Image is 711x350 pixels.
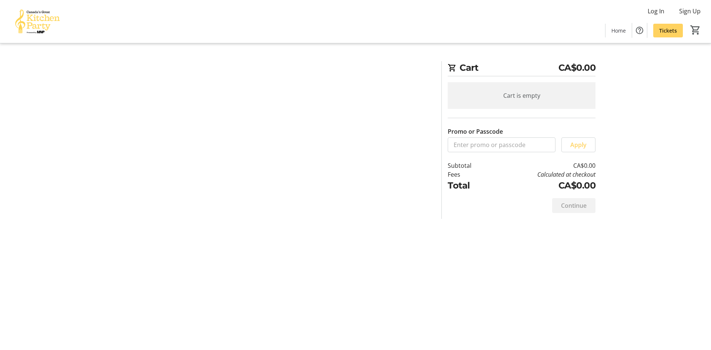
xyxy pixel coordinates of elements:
[491,170,595,179] td: Calculated at checkout
[679,7,701,16] span: Sign Up
[448,170,491,179] td: Fees
[648,7,664,16] span: Log In
[491,161,595,170] td: CA$0.00
[570,140,587,149] span: Apply
[448,179,491,192] td: Total
[689,23,702,37] button: Cart
[653,24,683,37] a: Tickets
[673,5,707,17] button: Sign Up
[558,61,596,74] span: CA$0.00
[4,3,70,40] img: Canada’s Great Kitchen Party's Logo
[632,23,647,38] button: Help
[659,27,677,34] span: Tickets
[448,61,595,76] h2: Cart
[448,82,595,109] div: Cart is empty
[561,137,595,152] button: Apply
[642,5,670,17] button: Log In
[448,137,555,152] input: Enter promo or passcode
[448,161,491,170] td: Subtotal
[605,24,632,37] a: Home
[448,127,503,136] label: Promo or Passcode
[611,27,626,34] span: Home
[491,179,595,192] td: CA$0.00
